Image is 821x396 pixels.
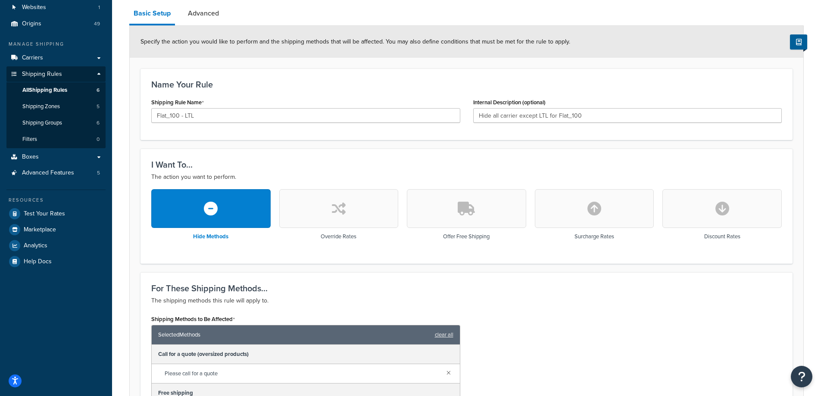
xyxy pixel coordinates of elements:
[22,153,39,161] span: Boxes
[140,37,570,46] span: Specify the action you would like to perform and the shipping methods that will be affected. You ...
[158,329,431,341] span: Selected Methods
[6,50,106,66] a: Carriers
[473,99,546,106] label: Internal Description (optional)
[435,329,453,341] a: clear all
[24,210,65,218] span: Test Your Rates
[151,99,204,106] label: Shipping Rule Name
[6,16,106,32] a: Origins49
[22,4,46,11] span: Websites
[22,103,60,110] span: Shipping Zones
[574,234,614,240] h3: Surcharge Rates
[791,366,812,387] button: Open Resource Center
[97,136,100,143] span: 0
[6,222,106,237] a: Marketplace
[152,345,460,364] div: Call for a quote (oversized products)
[6,238,106,253] a: Analytics
[24,258,52,265] span: Help Docs
[24,242,47,249] span: Analytics
[97,87,100,94] span: 6
[151,296,782,306] p: The shipping methods this rule will apply to.
[151,160,782,169] h3: I Want To...
[6,99,106,115] a: Shipping Zones5
[151,80,782,89] h3: Name Your Rule
[6,82,106,98] a: AllShipping Rules6
[6,254,106,269] a: Help Docs
[151,316,235,323] label: Shipping Methods to Be Affected
[6,165,106,181] li: Advanced Features
[6,66,106,82] a: Shipping Rules
[22,20,41,28] span: Origins
[704,234,740,240] h3: Discount Rates
[6,165,106,181] a: Advanced Features5
[6,16,106,32] li: Origins
[6,99,106,115] li: Shipping Zones
[6,41,106,48] div: Manage Shipping
[184,3,223,24] a: Advanced
[6,66,106,148] li: Shipping Rules
[321,234,356,240] h3: Override Rates
[6,115,106,131] a: Shipping Groups6
[22,119,62,127] span: Shipping Groups
[22,54,43,62] span: Carriers
[6,131,106,147] li: Filters
[24,226,56,234] span: Marketplace
[443,234,490,240] h3: Offer Free Shipping
[193,234,228,240] h3: Hide Methods
[97,119,100,127] span: 6
[165,368,440,380] span: Please call for a quote
[98,4,100,11] span: 1
[97,103,100,110] span: 5
[22,87,67,94] span: All Shipping Rules
[22,136,37,143] span: Filters
[790,34,807,50] button: Show Help Docs
[94,20,100,28] span: 49
[6,196,106,204] div: Resources
[22,71,62,78] span: Shipping Rules
[129,3,175,25] a: Basic Setup
[97,169,100,177] span: 5
[151,284,782,293] h3: For These Shipping Methods...
[6,206,106,221] a: Test Your Rates
[151,172,782,182] p: The action you want to perform.
[22,169,74,177] span: Advanced Features
[6,131,106,147] a: Filters0
[6,149,106,165] a: Boxes
[6,115,106,131] li: Shipping Groups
